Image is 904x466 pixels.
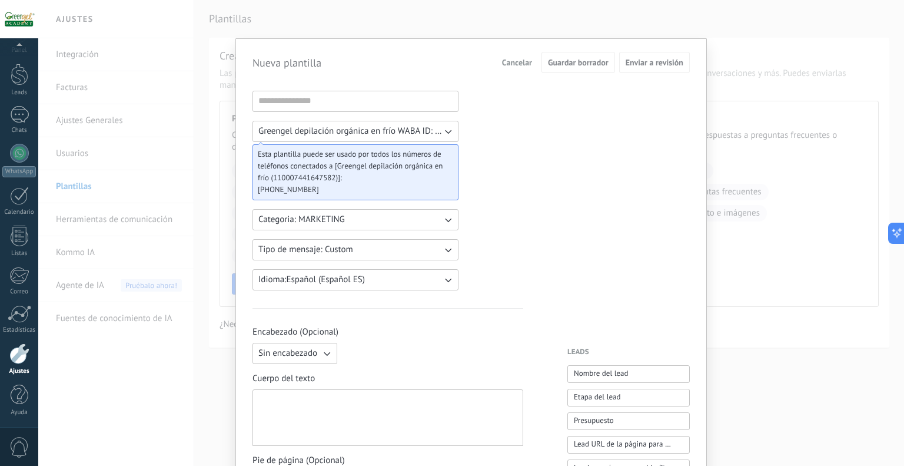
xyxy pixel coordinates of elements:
[258,184,444,196] span: [PHONE_NUMBER]
[574,438,671,450] span: Lead URL de la página para compartir con los clientes
[497,54,537,71] button: Cancelar
[574,368,629,379] span: Nombre del lead
[2,209,36,216] div: Calendario
[2,368,36,375] div: Ajustes
[548,58,609,67] span: Guardar borrador
[258,214,345,226] span: Categoria: MARKETING
[252,373,523,385] span: Cuerpo del texto
[502,58,532,67] span: Cancelar
[574,391,620,403] span: Etapa del lead
[252,343,337,364] button: Sin encabezado
[252,209,458,230] button: Categoria: MARKETING
[252,239,458,260] button: Tipo de mensaje: Custom
[252,56,321,70] h2: Nueva plantilla
[2,89,36,97] div: Leads
[567,389,690,406] button: Etapa del lead
[252,121,458,142] button: Greengel depilación orgánica en frío WABA ID: 110007441647582
[2,288,36,296] div: Correo
[2,127,36,134] div: Chats
[2,326,36,334] div: Estadísticas
[567,412,690,430] button: Presupuesto
[252,269,458,290] button: Idioma:Español (Español ES)
[541,52,615,73] button: Guardar borrador
[252,326,523,338] span: Encabezado (Opcional)
[567,365,690,383] button: Nombre del lead
[258,348,317,359] span: Sin encabezado
[574,415,614,427] span: Presupuesto
[567,346,690,358] h4: Leads
[258,274,365,286] span: Idioma: Español (Español ES)
[2,166,36,177] div: WhatsApp
[258,244,353,256] span: Tipo de mensaje: Custom
[626,58,683,67] span: Enviar a revisión
[2,409,36,417] div: Ayuda
[619,52,690,73] button: Enviar a revisión
[567,436,690,454] button: Lead URL de la página para compartir con los clientes
[2,250,36,257] div: Listas
[258,125,442,137] span: Greengel depilación orgánica en frío WABA ID: 110007441647582
[258,148,444,184] span: Esta plantilla puede ser usado por todos los números de teléfonos conectados a [Greengel depilaci...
